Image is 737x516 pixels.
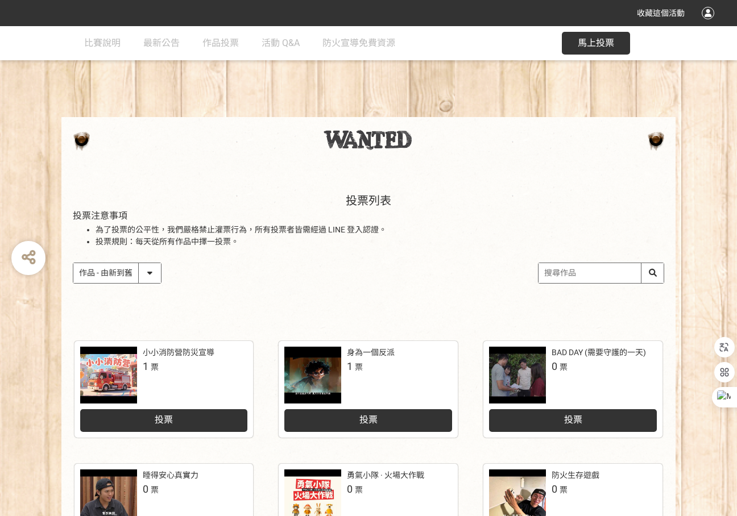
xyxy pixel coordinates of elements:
[552,347,646,359] div: BAD DAY (需要守護的一天)
[562,32,630,55] button: 馬上投票
[578,38,614,48] span: 馬上投票
[552,360,557,372] span: 0
[73,194,664,207] h1: 投票列表
[637,9,685,18] span: 收藏這個活動
[347,347,395,359] div: 身為一個反派
[279,341,458,438] a: 身為一個反派1票投票
[355,363,363,372] span: 票
[347,469,424,481] div: 勇氣小隊 · 火場大作戰
[483,341,663,438] a: BAD DAY (需要守護的一天)0票投票
[84,26,121,60] a: 比賽說明
[564,414,582,425] span: 投票
[262,26,300,60] a: 活動 Q&A
[347,360,353,372] span: 1
[143,483,148,495] span: 0
[552,469,599,481] div: 防火生存遊戲
[347,483,353,495] span: 0
[262,38,300,48] span: 活動 Q&A
[355,485,363,494] span: 票
[560,363,568,372] span: 票
[143,360,148,372] span: 1
[151,485,159,494] span: 票
[74,341,254,438] a: 小小消防營防災宣導1票投票
[322,38,395,48] span: 防火宣導免費資源
[143,26,180,60] a: 最新公告
[73,210,127,221] span: 投票注意事項
[96,224,664,236] li: 為了投票的公平性，我們嚴格禁止灌票行為，所有投票者皆需經過 LINE 登入認證。
[359,414,378,425] span: 投票
[143,347,214,359] div: 小小消防營防災宣導
[143,469,198,481] div: 睡得安心真實力
[151,363,159,372] span: 票
[202,38,239,48] span: 作品投票
[552,483,557,495] span: 0
[560,485,568,494] span: 票
[202,26,239,60] a: 作品投票
[96,236,664,248] li: 投票規則：每天從所有作品中擇一投票。
[143,38,180,48] span: 最新公告
[322,26,395,60] a: 防火宣導免費資源
[155,414,173,425] span: 投票
[84,38,121,48] span: 比賽說明
[539,263,664,283] input: 搜尋作品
